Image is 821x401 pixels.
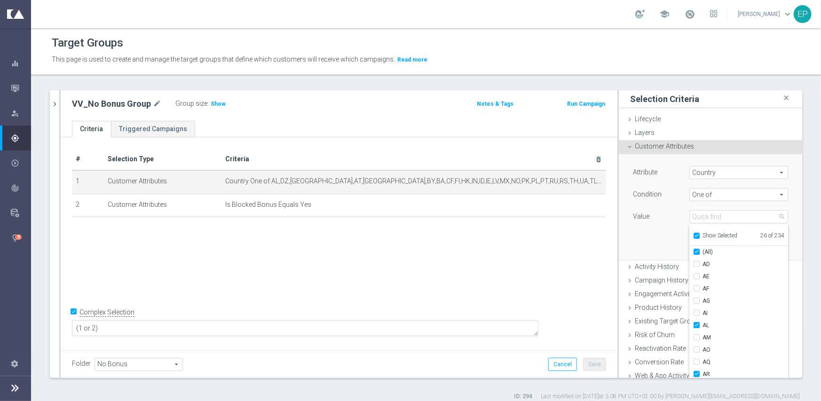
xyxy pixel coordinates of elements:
span: Lifecycle [635,115,661,123]
label: : [207,100,209,108]
th: # [72,149,104,170]
button: Save [583,358,606,371]
i: chevron_right [50,100,59,109]
lable: Attribute [633,168,657,176]
span: AE [703,273,788,280]
th: Selection Type [104,149,221,170]
button: chevron_right [50,90,59,118]
button: Read more [396,55,428,65]
span: Layers [635,129,655,136]
label: Complex Selection [79,308,134,317]
lable: Condition [633,190,662,198]
div: 5 [15,235,22,240]
i: play_circle_outline [11,159,19,167]
span: Activity History [635,263,679,270]
div: Dashboard [11,51,31,76]
span: Risk of Churn [635,331,675,338]
span: search [778,213,786,220]
button: Run Campaign [566,99,606,109]
a: Criteria [72,121,111,137]
span: AO [703,346,788,354]
span: AG [703,297,788,305]
span: Web & App Activity [635,372,689,379]
button: lightbulb Optibot 5 [10,234,31,242]
span: keyboard_arrow_down [782,9,793,19]
h1: Target Groups [52,36,123,50]
div: Plan [11,134,31,142]
span: Existing Target Group [635,317,705,325]
label: Last modified on [DATE] at 3:08 PM UTC+02:00 by [PERSON_NAME][EMAIL_ADDRESS][DOMAIN_NAME] [541,393,800,401]
span: This page is used to create and manage the target groups that define which customers will receive... [52,55,395,63]
td: 1 [72,170,104,194]
i: track_changes [11,184,19,192]
span: AM [703,334,788,341]
button: track_changes Analyze [10,184,31,192]
h3: Selection Criteria [630,94,699,104]
button: play_circle_outline Execute [10,159,31,167]
button: gps_fixed Plan [10,134,31,142]
button: equalizer Dashboard [10,60,31,67]
span: AF [703,285,788,292]
i: lightbulb [11,234,19,242]
i: settings [10,359,19,368]
a: Triggered Campaigns [111,121,195,137]
span: Product History [635,304,682,311]
span: Campaign History [635,276,688,284]
i: close [782,92,791,104]
a: [PERSON_NAME]keyboard_arrow_down [737,7,794,21]
div: Explore [11,109,31,118]
span: Show [211,101,226,107]
label: Value [633,212,649,220]
i: equalizer [11,59,19,68]
span: Show Selected [703,232,737,239]
div: Mission Control [11,76,31,101]
i: mode_edit [153,98,161,110]
span: AQ [703,358,788,366]
div: Optibot [11,225,31,250]
span: AL [703,322,788,329]
div: Analyze [11,184,31,192]
i: gps_fixed [11,134,19,142]
span: Criteria [225,155,249,163]
button: person_search Explore [10,110,31,117]
span: Customer Attributes [635,142,694,150]
td: Customer Attributes [104,170,221,194]
input: Quick find [689,210,788,223]
div: EP [794,5,812,23]
label: Folder [72,360,91,368]
span: AD [703,260,788,268]
td: 2 [72,194,104,217]
i: person_search [11,109,19,118]
i: delete_forever [595,156,602,163]
span: Reactivation Rate [635,345,686,352]
span: Is Blocked Bonus Equals Yes [225,201,311,209]
span: school [659,9,670,19]
span: Conversion Rate [635,358,684,366]
span: (All) [703,248,713,256]
span: AI [703,309,788,317]
div: Data Studio [11,209,31,217]
span: AR [703,370,788,378]
button: Notes & Tags [476,99,515,109]
span: 26 of 234 [737,232,784,241]
button: Mission Control [10,85,31,92]
button: Cancel [548,358,577,371]
td: Customer Attributes [104,194,221,217]
h2: VV_No Bonus Group [72,98,151,110]
span: Country One of AL,DZ,[GEOGRAPHIC_DATA],AT,[GEOGRAPHIC_DATA],BY,BA,CF,FI,HK,IN,ID,IE,LV,MX,NO,PK,P... [225,177,602,185]
label: ID: 294 [514,393,532,401]
button: Data Studio [10,209,31,217]
div: Execute [11,159,31,167]
div: Settings [5,351,24,376]
span: Engagement Activity [635,290,695,298]
label: Group size [175,100,207,108]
